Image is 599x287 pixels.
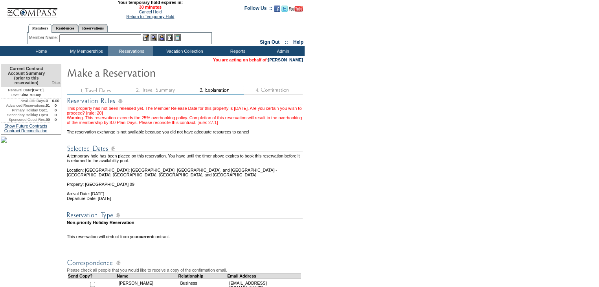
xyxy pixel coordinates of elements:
[260,39,279,45] a: Sign Out
[29,34,59,41] div: Member Name:
[178,273,227,278] td: Relationship
[68,273,117,278] td: Send Copy?
[78,24,108,32] a: Reservations
[117,273,178,278] td: Name
[67,210,303,220] img: Reservation Type
[227,273,301,278] td: Email Address
[8,88,32,93] span: Renewal Date:
[7,2,58,18] img: Compass Home
[274,8,280,13] a: Become our fan on Facebook
[1,108,46,113] td: Primary Holiday Opt:
[127,14,175,19] a: Return to Temporary Hold
[259,46,305,56] td: Admin
[50,98,61,103] td: 0.00
[213,57,303,62] span: You are acting on behalf of:
[281,8,288,13] a: Follow us on Twitter
[67,96,303,106] img: subTtlResRules.gif
[4,124,47,128] a: Show Future Contracts
[1,113,46,117] td: Secondary Holiday Opt:
[67,163,304,177] td: Location: [GEOGRAPHIC_DATA]: [GEOGRAPHIC_DATA], [GEOGRAPHIC_DATA], and [GEOGRAPHIC_DATA] - [GEOGR...
[67,196,304,201] td: Departure Date: [DATE]
[67,86,126,94] img: step1_state3.gif
[1,93,50,98] td: Ultra 70 Day
[1,65,50,87] td: Current Contract Account Summary (prior to this reservation)
[46,103,51,108] td: 91
[214,46,259,56] td: Reports
[63,46,108,56] td: My Memberships
[67,144,303,154] img: Reservation Dates
[281,6,288,12] img: Follow us on Twitter
[50,108,61,113] td: 0
[1,117,46,122] td: Sponsored Guest Res:
[285,39,288,45] span: ::
[139,9,162,14] a: Cancel Hold
[11,93,20,97] span: Level:
[50,113,61,117] td: 0
[46,108,51,113] td: 1
[143,34,149,41] img: b_edit.gif
[4,128,48,133] a: Contract Reconciliation
[274,6,280,12] img: Become our fan on Facebook
[67,268,227,272] span: Please check all people that you would like to receive a copy of the confirmation email.
[1,103,46,108] td: Advanced Reservations:
[67,65,224,80] img: Make Reservation
[126,86,185,94] img: step2_state3.gif
[67,177,304,187] td: Property: [GEOGRAPHIC_DATA] 09
[289,6,303,12] img: Subscribe to our YouTube Channel
[18,46,63,56] td: Home
[108,46,153,56] td: Reservations
[158,34,165,41] img: Impersonate
[46,113,51,117] td: 0
[67,220,304,225] td: Non-priority Holiday Reservation
[62,5,239,9] span: 30 minutes
[67,125,304,134] td: The reservation exchange is not available because you did not have adequate resources to cancel
[185,86,244,94] img: step3_state2.gif
[67,106,304,125] div: This property has not been released yet. The Member Release Date for this property is [DATE]. Are...
[67,234,304,239] td: This reservation will deduct from your contract.
[51,80,61,85] span: Disc.
[244,5,272,14] td: Follow Us ::
[1,137,7,143] img: Shot-25-026.jpg
[50,117,61,122] td: 0
[50,103,61,108] td: 0
[293,39,303,45] a: Help
[244,86,303,94] img: step4_state1.gif
[67,187,304,196] td: Arrival Date: [DATE]
[1,87,50,93] td: [DATE]
[28,24,52,33] a: Members
[174,34,181,41] img: b_calculator.gif
[268,57,303,62] a: [PERSON_NAME]
[153,46,214,56] td: Vacation Collection
[166,34,173,41] img: Reservations
[46,117,51,122] td: 99
[138,234,153,239] b: current
[1,98,46,103] td: Available Days:
[52,24,78,32] a: Residences
[289,8,303,13] a: Subscribe to our YouTube Channel
[67,154,304,163] td: A temporary hold has been placed on this reservation. You have until the timer above expires to b...
[151,34,157,41] img: View
[46,98,51,103] td: 0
